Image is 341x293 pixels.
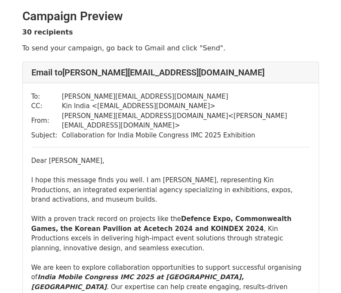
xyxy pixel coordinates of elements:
[31,175,310,253] div: I hope this message finds you well. I am [PERSON_NAME], representing Kin Productions, an integrat...
[62,131,310,140] td: Collaboration for India Mobile Congress IMC 2025 Exhibition
[31,215,292,233] b: Defence Expo, Commonwealth Games, the Korean Pavilion at Acetech 2024 and KOINDEX 2024
[31,101,62,111] td: CC:
[62,101,310,111] td: Kin India < [EMAIL_ADDRESS][DOMAIN_NAME] >
[31,67,310,78] h4: Email to [PERSON_NAME][EMAIL_ADDRESS][DOMAIN_NAME]
[31,131,62,140] td: Subject:
[31,92,62,102] td: To:
[22,9,319,24] h2: Campaign Preview
[31,273,244,291] i: India Mobile Congress IMC 2025 at [GEOGRAPHIC_DATA], [GEOGRAPHIC_DATA]
[22,44,319,53] p: To send your campaign, go back to Gmail and click "Send".
[62,111,310,131] td: [PERSON_NAME][EMAIL_ADDRESS][DOMAIN_NAME] < [PERSON_NAME][EMAIL_ADDRESS][DOMAIN_NAME] >
[31,111,62,131] td: From:
[22,28,73,36] strong: 30 recipients
[62,92,310,102] td: [PERSON_NAME][EMAIL_ADDRESS][DOMAIN_NAME]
